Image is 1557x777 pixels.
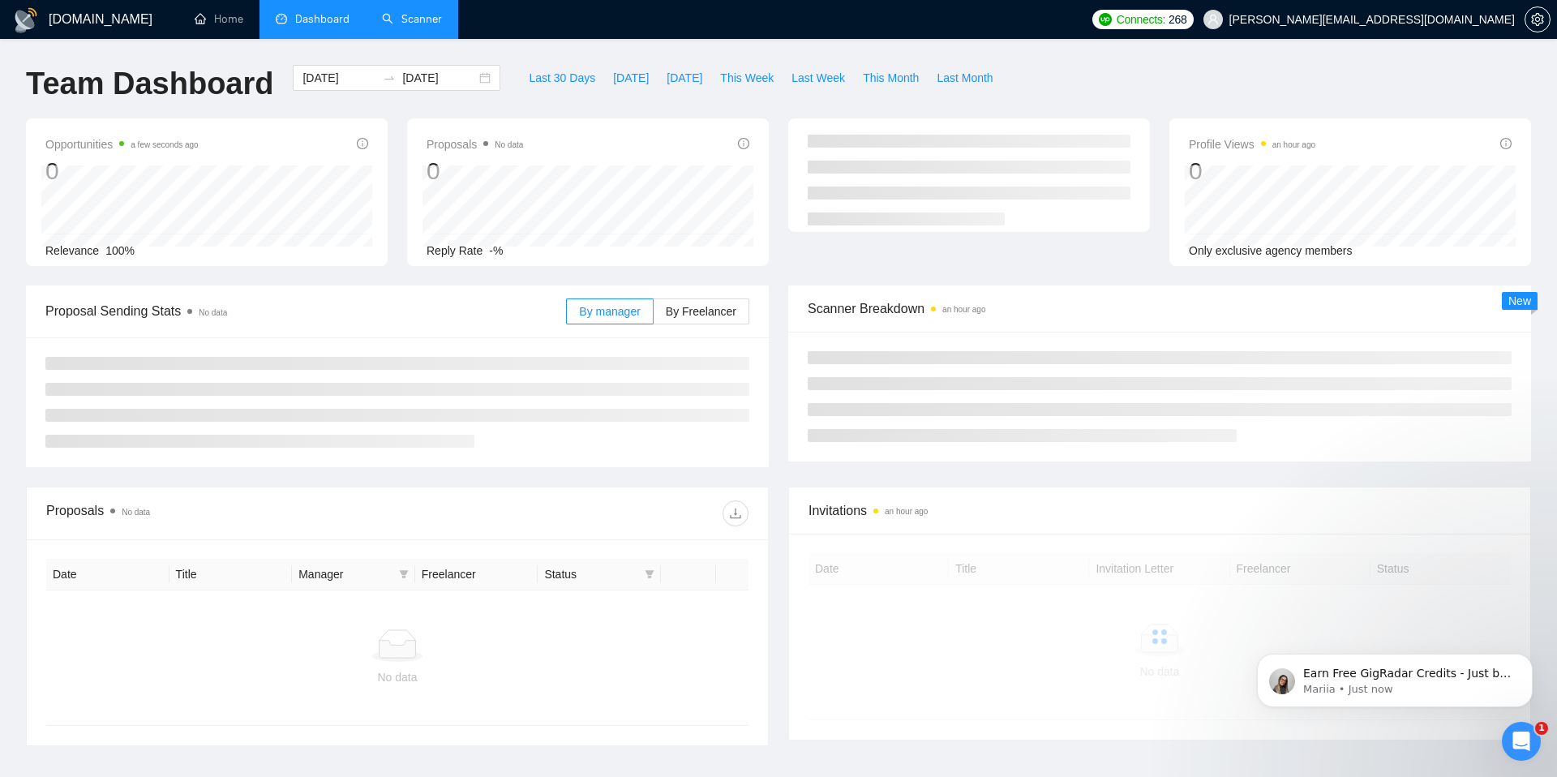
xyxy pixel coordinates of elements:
[928,65,1002,91] button: Last Month
[59,668,736,686] div: No data
[1189,244,1353,257] span: Only exclusive agency members
[885,507,928,516] time: an hour ago
[1189,135,1315,154] span: Profile Views
[45,301,566,321] span: Proposal Sending Stats
[937,69,993,87] span: Last Month
[666,305,736,318] span: By Freelancer
[199,308,227,317] span: No data
[1500,138,1512,149] span: info-circle
[645,569,654,579] span: filter
[292,559,415,590] th: Manager
[641,562,658,586] span: filter
[783,65,854,91] button: Last Week
[1117,11,1165,28] span: Connects:
[489,244,503,257] span: -%
[1502,722,1541,761] iframe: Intercom live chat
[46,500,397,526] div: Proposals
[427,156,523,187] div: 0
[46,559,169,590] th: Date
[579,305,640,318] span: By manager
[298,565,392,583] span: Manager
[711,65,783,91] button: This Week
[495,140,523,149] span: No data
[544,565,638,583] span: Status
[1525,13,1550,26] span: setting
[382,12,442,26] a: searchScanner
[415,559,538,590] th: Freelancer
[613,69,649,87] span: [DATE]
[1508,294,1531,307] span: New
[383,71,396,84] span: swap-right
[399,569,409,579] span: filter
[863,69,919,87] span: This Month
[604,65,658,91] button: [DATE]
[1233,620,1557,733] iframe: Intercom notifications message
[723,507,748,520] span: download
[667,69,702,87] span: [DATE]
[402,69,476,87] input: End date
[357,138,368,149] span: info-circle
[302,69,376,87] input: Start date
[720,69,774,87] span: This Week
[1169,11,1186,28] span: 268
[1525,6,1551,32] button: setting
[169,559,293,590] th: Title
[427,135,523,154] span: Proposals
[427,244,483,257] span: Reply Rate
[1099,13,1112,26] img: upwork-logo.png
[45,135,199,154] span: Opportunities
[26,65,273,103] h1: Team Dashboard
[105,244,135,257] span: 100%
[854,65,928,91] button: This Month
[1207,14,1219,25] span: user
[383,71,396,84] span: to
[195,12,243,26] a: homeHome
[738,138,749,149] span: info-circle
[1525,13,1551,26] a: setting
[658,65,711,91] button: [DATE]
[45,244,99,257] span: Relevance
[1272,140,1315,149] time: an hour ago
[396,562,412,586] span: filter
[122,508,150,517] span: No data
[723,500,748,526] button: download
[809,500,1511,521] span: Invitations
[1535,722,1548,735] span: 1
[808,298,1512,319] span: Scanner Breakdown
[1189,156,1315,187] div: 0
[520,65,604,91] button: Last 30 Days
[791,69,845,87] span: Last Week
[276,13,287,24] span: dashboard
[295,12,350,26] span: Dashboard
[45,156,199,187] div: 0
[13,7,39,33] img: logo
[529,69,595,87] span: Last 30 Days
[942,305,985,314] time: an hour ago
[131,140,198,149] time: a few seconds ago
